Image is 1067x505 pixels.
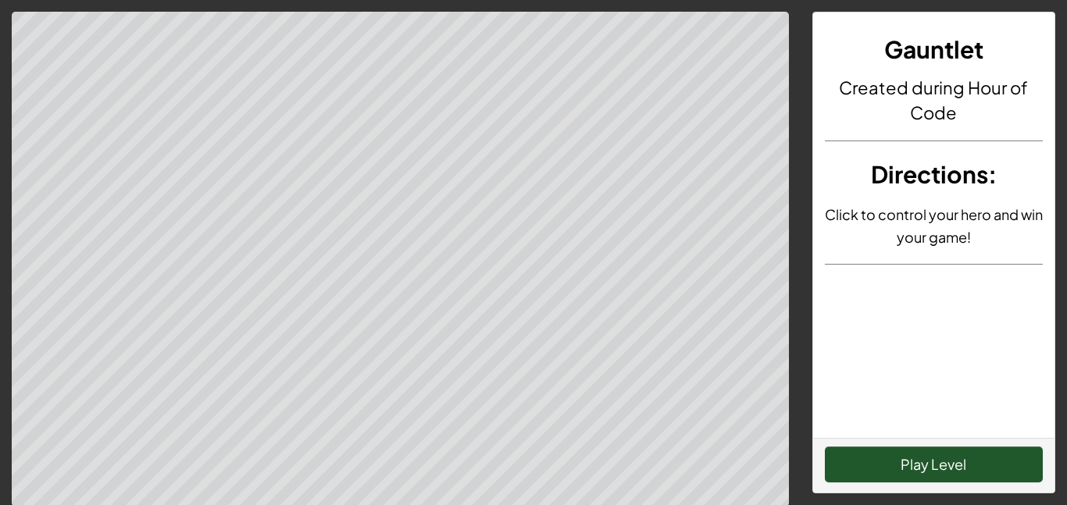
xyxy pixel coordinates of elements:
h3: Gauntlet [825,32,1044,67]
button: Play Level [825,446,1044,482]
p: Click to control your hero and win your game! [825,203,1044,248]
span: Directions [871,159,988,189]
h4: Created during Hour of Code [825,75,1044,125]
h3: : [825,157,1044,192]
